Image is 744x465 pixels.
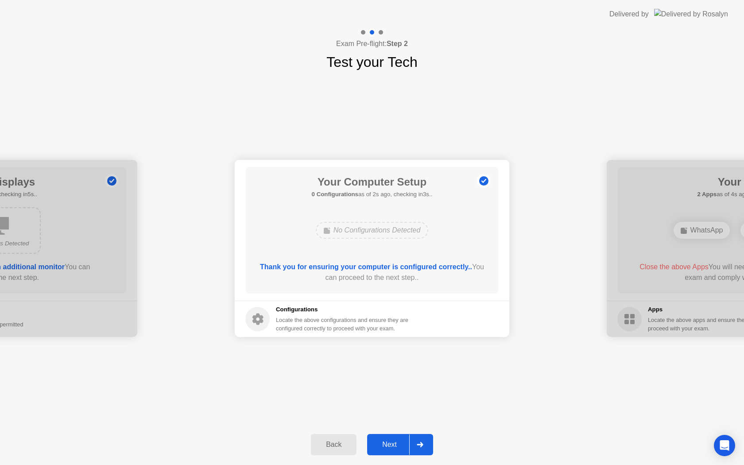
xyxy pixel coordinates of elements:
[609,9,649,19] div: Delivered by
[312,190,433,199] h5: as of 2s ago, checking in3s..
[312,174,433,190] h1: Your Computer Setup
[367,434,433,455] button: Next
[314,441,354,449] div: Back
[312,191,358,198] b: 0 Configurations
[316,222,429,239] div: No Configurations Detected
[276,305,410,314] h5: Configurations
[311,434,356,455] button: Back
[370,441,409,449] div: Next
[387,40,408,47] b: Step 2
[260,263,472,271] b: Thank you for ensuring your computer is configured correctly..
[276,316,410,333] div: Locate the above configurations and ensure they are configured correctly to proceed with your exam.
[654,9,728,19] img: Delivered by Rosalyn
[326,51,418,73] h1: Test your Tech
[336,39,408,49] h4: Exam Pre-flight:
[258,262,486,283] div: You can proceed to the next step..
[714,435,735,456] div: Open Intercom Messenger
